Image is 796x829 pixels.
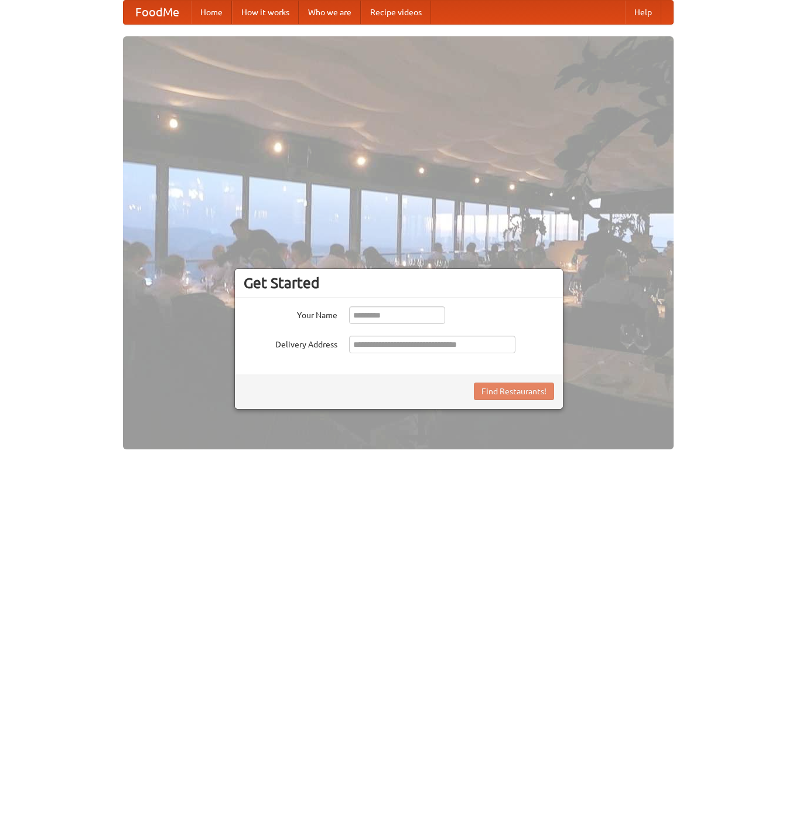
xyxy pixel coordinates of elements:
[625,1,661,24] a: Help
[361,1,431,24] a: Recipe videos
[244,274,554,292] h3: Get Started
[244,336,337,350] label: Delivery Address
[124,1,191,24] a: FoodMe
[299,1,361,24] a: Who we are
[474,383,554,400] button: Find Restaurants!
[232,1,299,24] a: How it works
[191,1,232,24] a: Home
[244,306,337,321] label: Your Name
